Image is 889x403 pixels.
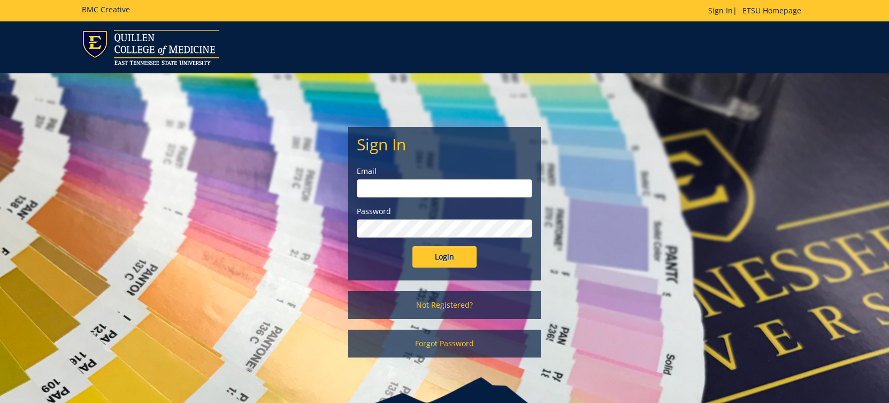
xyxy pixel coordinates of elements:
[348,291,541,319] a: Not Registered?
[412,246,477,268] input: Login
[708,5,807,16] p: |
[737,5,807,16] a: ETSU Homepage
[82,30,219,65] img: ETSU logo
[357,166,532,177] label: Email
[82,5,130,13] h5: BMC Creative
[708,5,733,16] a: Sign In
[357,206,532,217] label: Password
[357,135,532,153] h2: Sign In
[348,330,541,358] a: Forgot Password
